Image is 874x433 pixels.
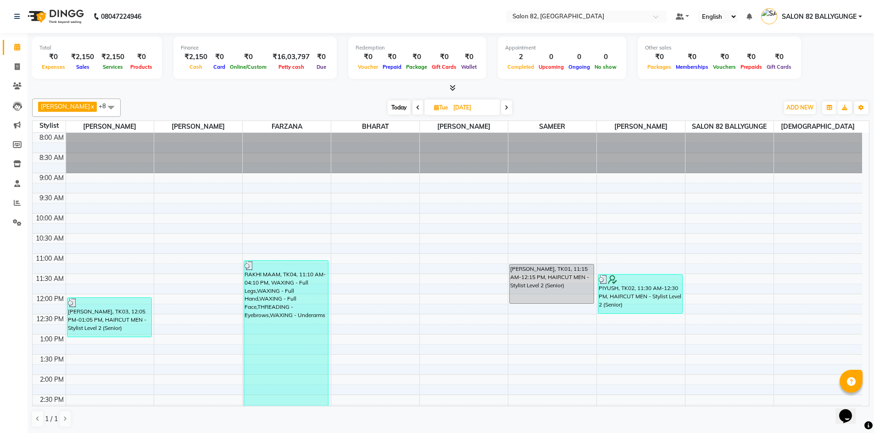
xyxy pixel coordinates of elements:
[592,64,619,70] span: No show
[835,396,865,424] iframe: chat widget
[38,133,66,143] div: 8:00 AM
[645,52,674,62] div: ₹0
[98,52,128,62] div: ₹2,150
[243,121,331,132] span: FARZANA
[45,414,58,424] span: 1 / 1
[128,64,155,70] span: Products
[74,64,92,70] span: Sales
[510,264,594,303] div: [PERSON_NAME], TK01, 11:15 AM-12:15 PM, HAIRCUT MEN - Stylist Level 2 (Senior)
[39,44,155,52] div: Total
[685,121,774,132] span: SALON 82 BALLYGUNGE
[38,173,66,183] div: 9:00 AM
[228,52,269,62] div: ₹0
[313,52,329,62] div: ₹0
[711,52,738,62] div: ₹0
[388,100,411,115] span: Today
[764,52,794,62] div: ₹0
[181,44,329,52] div: Finance
[34,214,66,223] div: 10:00 AM
[356,64,380,70] span: Voucher
[536,52,566,62] div: 0
[38,334,66,344] div: 1:00 PM
[331,121,419,132] span: BHARAT
[505,52,536,62] div: 2
[211,64,228,70] span: Card
[674,64,711,70] span: Memberships
[761,8,777,24] img: SALON 82 BALLYGUNGE
[38,153,66,163] div: 8:30 AM
[269,52,313,62] div: ₹16,03,797
[356,44,479,52] div: Redemption
[34,234,66,243] div: 10:30 AM
[429,64,459,70] span: Gift Cards
[645,44,794,52] div: Other sales
[786,104,813,111] span: ADD NEW
[39,64,67,70] span: Expenses
[34,294,66,304] div: 12:00 PM
[38,375,66,384] div: 2:00 PM
[101,4,141,29] b: 08047224946
[592,52,619,62] div: 0
[404,52,429,62] div: ₹0
[39,52,67,62] div: ₹0
[429,52,459,62] div: ₹0
[23,4,86,29] img: logo
[597,121,685,132] span: [PERSON_NAME]
[404,64,429,70] span: Package
[38,355,66,364] div: 1:30 PM
[380,64,404,70] span: Prepaid
[211,52,228,62] div: ₹0
[505,44,619,52] div: Appointment
[645,64,674,70] span: Packages
[566,52,592,62] div: 0
[505,64,536,70] span: Completed
[181,52,211,62] div: ₹2,150
[41,103,90,110] span: [PERSON_NAME]
[356,52,380,62] div: ₹0
[128,52,155,62] div: ₹0
[420,121,508,132] span: [PERSON_NAME]
[66,121,154,132] span: [PERSON_NAME]
[314,64,328,70] span: Due
[34,314,66,324] div: 12:30 PM
[34,254,66,263] div: 11:00 AM
[228,64,269,70] span: Online/Custom
[67,298,151,337] div: [PERSON_NAME], TK03, 12:05 PM-01:05 PM, HAIRCUT MEN - Stylist Level 2 (Senior)
[738,52,764,62] div: ₹0
[99,102,113,110] span: +8
[187,64,205,70] span: Cash
[451,101,496,115] input: 2025-09-30
[33,121,66,131] div: Stylist
[34,274,66,284] div: 11:30 AM
[738,64,764,70] span: Prepaids
[674,52,711,62] div: ₹0
[432,104,451,111] span: Tue
[782,12,857,22] span: SALON 82 BALLYGUNGE
[459,64,479,70] span: Wallet
[38,193,66,203] div: 9:30 AM
[711,64,738,70] span: Vouchers
[38,395,66,405] div: 2:30 PM
[536,64,566,70] span: Upcoming
[764,64,794,70] span: Gift Cards
[784,101,816,114] button: ADD NEW
[508,121,596,132] span: SAMEER
[566,64,592,70] span: Ongoing
[100,64,125,70] span: Services
[276,64,306,70] span: Petty cash
[598,274,682,313] div: PIYUSH, TK02, 11:30 AM-12:30 PM, HAIRCUT MEN - Stylist Level 2 (Senior)
[380,52,404,62] div: ₹0
[90,103,94,110] a: x
[774,121,863,132] span: [DEMOGRAPHIC_DATA]
[67,52,98,62] div: ₹2,150
[459,52,479,62] div: ₹0
[154,121,242,132] span: [PERSON_NAME]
